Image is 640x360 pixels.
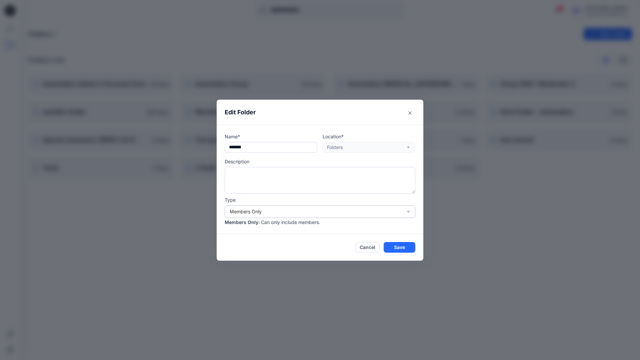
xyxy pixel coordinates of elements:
[217,100,423,125] header: Edit Folder
[230,208,402,215] div: Members Only
[355,242,380,253] button: Cancel
[384,242,415,253] button: Save
[225,133,317,140] p: Name*
[225,196,415,203] p: Type
[261,219,320,226] p: Can only include members.
[323,133,415,140] p: Location*
[225,158,415,165] p: Description
[405,108,415,118] button: Close
[225,219,260,226] p: Members Only :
